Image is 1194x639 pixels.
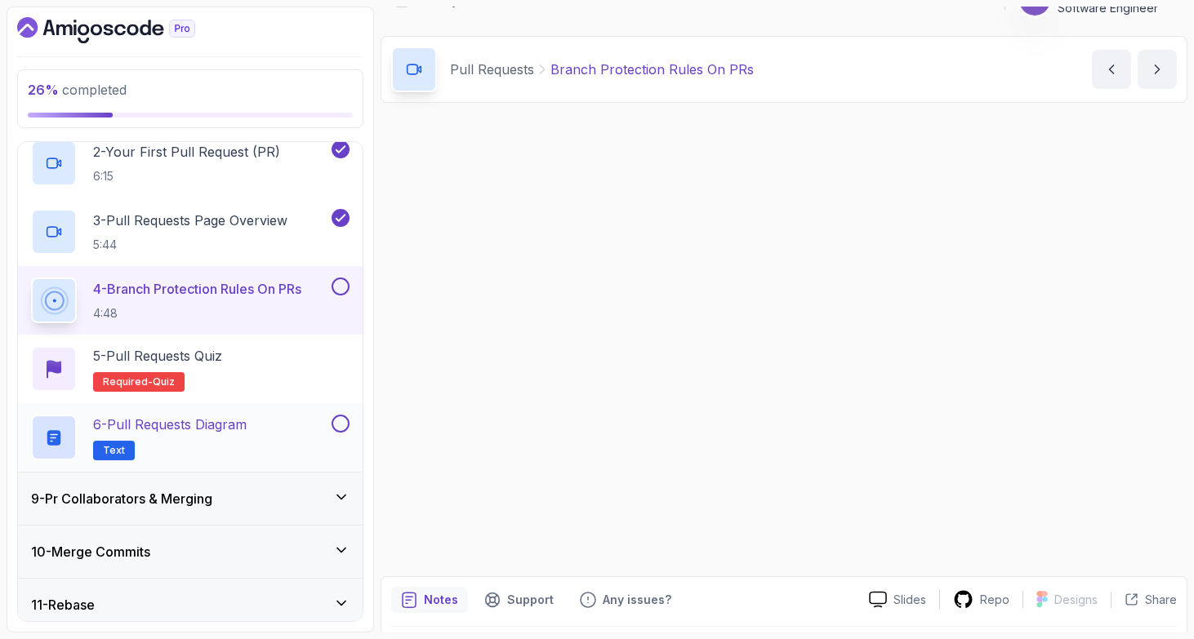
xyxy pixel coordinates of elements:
p: Repo [980,592,1009,608]
span: Text [103,444,125,457]
h3: 10 - Merge Commits [31,542,150,561]
a: Dashboard [17,17,233,43]
button: 10-Merge Commits [18,526,363,578]
p: Any issues? [603,592,671,608]
p: Share [1145,592,1177,608]
p: Notes [424,592,458,608]
button: 5-Pull Requests QuizRequired-quiz [31,346,350,392]
p: 3 - Pull Requests Page Overview [93,211,287,230]
span: quiz [153,375,175,388]
p: Pull Requests [450,60,534,79]
p: 6:15 [93,168,280,184]
a: Slides [856,591,939,608]
span: Required- [103,375,153,388]
p: Designs [1054,592,1098,608]
button: 6-Pull Requests DiagramText [31,415,350,460]
button: next content [1138,50,1177,89]
h3: 9 - Pr Collaborators & Merging [31,489,212,508]
p: 5 - Pull Requests Quiz [93,346,222,366]
p: 4 - Branch Protection Rules On PRs [93,279,301,299]
p: Support [507,592,554,608]
button: Support button [474,587,564,613]
button: 4-Branch Protection Rules On PRs4:48 [31,277,350,323]
p: 6 - Pull Requests Diagram [93,415,247,434]
button: 9-Pr Collaborators & Merging [18,473,363,525]
p: Slides [893,592,926,608]
p: 2 - Your First Pull Request (PR) [93,142,280,162]
span: completed [28,82,127,98]
p: 4:48 [93,305,301,322]
button: 2-Your First Pull Request (PR)6:15 [31,140,350,186]
button: 3-Pull Requests Page Overview5:44 [31,209,350,255]
span: 26 % [28,82,59,98]
p: Branch Protection Rules On PRs [550,60,754,79]
button: notes button [391,587,468,613]
button: previous content [1092,50,1131,89]
button: Share [1111,592,1177,608]
a: Repo [940,589,1022,610]
p: 5:44 [93,237,287,253]
button: 11-Rebase [18,579,363,631]
button: Feedback button [570,587,681,613]
h3: 11 - Rebase [31,595,95,615]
